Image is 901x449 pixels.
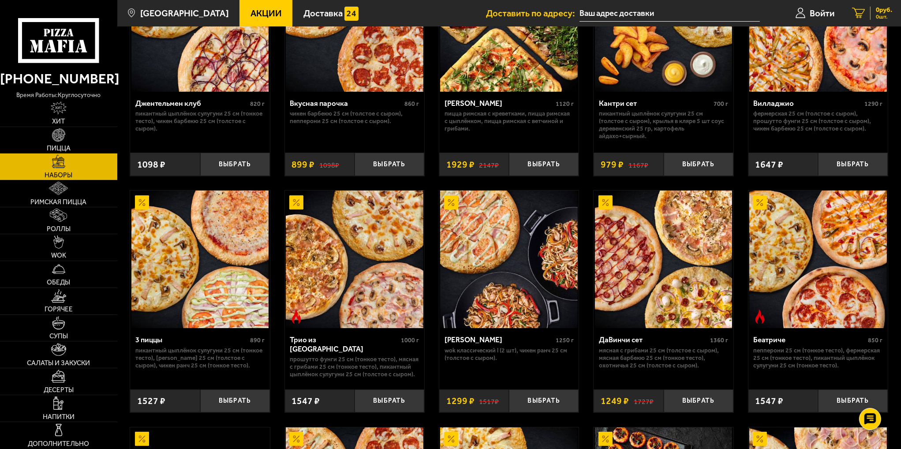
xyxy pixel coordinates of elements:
span: 890 г [250,337,265,344]
img: ДаВинчи сет [595,191,733,328]
span: Горячее [45,306,73,313]
p: Чикен Барбекю 25 см (толстое с сыром), Пепперони 25 см (толстое с сыром). [290,110,419,125]
img: Вилла Капри [440,191,578,328]
img: Акционный [753,195,767,210]
input: Ваш адрес доставки [579,5,760,22]
span: Акции [250,9,282,18]
span: Пицца [47,145,71,152]
span: 860 г [404,100,419,108]
img: Акционный [289,432,303,446]
a: Акционный3 пиццы [130,191,269,328]
div: Джентельмен клуб [135,99,248,108]
div: Вилладжио [753,99,862,108]
button: Выбрать [509,389,579,412]
button: Выбрать [509,153,579,176]
span: [GEOGRAPHIC_DATA] [140,9,229,18]
s: 1517 ₽ [479,396,499,405]
span: Обеды [47,279,70,286]
a: АкционныйОстрое блюдоБеатриче [748,191,888,328]
button: Выбрать [355,389,424,412]
span: 850 г [868,337,882,344]
span: Роллы [47,226,71,232]
s: 1098 ₽ [319,160,339,169]
p: Пикантный цыплёнок сулугуни 25 см (толстое с сыром), крылья в кляре 5 шт соус деревенский 25 гр, ... [599,110,728,140]
span: 1120 г [556,100,574,108]
p: Wok классический L (2 шт), Чикен Ранч 25 см (толстое с сыром). [445,347,574,362]
span: Хит [52,118,65,125]
a: АкционныйВилла Капри [439,191,579,328]
img: 15daf4d41897b9f0e9f617042186c801.svg [344,7,359,21]
span: 1647 ₽ [755,160,784,169]
span: Супы [49,333,68,340]
p: Пикантный цыплёнок сулугуни 25 см (тонкое тесто), Чикен Барбекю 25 см (толстое с сыром). [135,110,265,132]
span: 1360 г [710,337,728,344]
img: Трио из Рио [286,191,423,328]
span: Дополнительно [28,441,89,447]
span: 1929 ₽ [446,160,475,169]
div: [PERSON_NAME] [445,335,553,344]
a: АкционныйОстрое блюдоТрио из Рио [285,191,424,328]
p: Прошутто Фунги 25 см (тонкое тесто), Мясная с грибами 25 см (тонкое тесто), Пикантный цыплёнок су... [290,355,419,378]
img: Острое блюдо [753,310,767,324]
img: 3 пиццы [131,191,269,328]
span: 0 руб. [876,7,892,13]
span: 1527 ₽ [137,396,165,405]
span: 979 ₽ [601,160,624,169]
img: Акционный [135,195,149,210]
p: Пицца Римская с креветками, Пицца Римская с цыплёнком, Пицца Римская с ветчиной и грибами. [445,110,574,132]
button: Выбрать [200,153,270,176]
div: ДаВинчи сет [599,335,708,344]
p: Пикантный цыплёнок сулугуни 25 см (тонкое тесто), [PERSON_NAME] 25 см (толстое с сыром), Чикен Ра... [135,347,265,369]
span: Доставить по адресу: [486,9,579,18]
span: 0 шт. [876,14,892,20]
span: 1547 ₽ [755,396,784,405]
s: 1727 ₽ [634,396,654,405]
img: Акционный [289,195,303,210]
button: Выбрать [664,153,733,176]
span: 1000 г [401,337,419,344]
p: Пепперони 25 см (тонкое тесто), Фермерская 25 см (тонкое тесто), Пикантный цыплёнок сулугуни 25 с... [753,347,882,369]
img: Острое блюдо [289,310,303,324]
img: Акционный [753,432,767,446]
img: Акционный [598,195,613,210]
span: Войти [810,9,834,18]
button: Выбрать [355,153,424,176]
span: 1299 ₽ [446,396,475,405]
span: 820 г [250,100,265,108]
div: Беатриче [753,335,866,344]
button: Выбрать [664,389,733,412]
span: Напитки [43,414,75,420]
div: Вкусная парочка [290,99,402,108]
span: 1250 г [556,337,574,344]
span: 1098 ₽ [137,160,165,169]
img: Акционный [135,432,149,446]
span: Наборы [45,172,72,179]
span: 899 ₽ [292,160,315,169]
s: 2147 ₽ [479,160,499,169]
img: Акционный [444,195,458,210]
button: Выбрать [818,389,888,412]
span: Десерты [44,387,74,393]
a: АкционныйДаВинчи сет [594,191,733,328]
button: Выбрать [200,389,270,412]
div: 3 пиццы [135,335,248,344]
p: Мясная с грибами 25 см (толстое с сыром), Мясная Барбекю 25 см (тонкое тесто), Охотничья 25 см (т... [599,347,728,369]
span: 1290 г [864,100,882,108]
p: Фермерская 25 см (толстое с сыром), Прошутто Фунги 25 см (толстое с сыром), Чикен Барбекю 25 см (... [753,110,882,132]
img: Акционный [598,432,613,446]
span: WOK [51,252,66,259]
button: Выбрать [818,153,888,176]
img: Акционный [444,432,458,446]
div: Кантри сет [599,99,711,108]
span: 700 г [714,100,728,108]
s: 1167 ₽ [628,160,648,169]
span: Римская пицца [30,199,86,206]
span: Доставка [303,9,343,18]
img: Беатриче [749,191,887,328]
span: 1547 ₽ [292,396,320,405]
div: Трио из [GEOGRAPHIC_DATA] [290,335,399,353]
div: [PERSON_NAME] [445,99,553,108]
span: Салаты и закуски [27,360,90,367]
span: 1249 ₽ [601,396,629,405]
